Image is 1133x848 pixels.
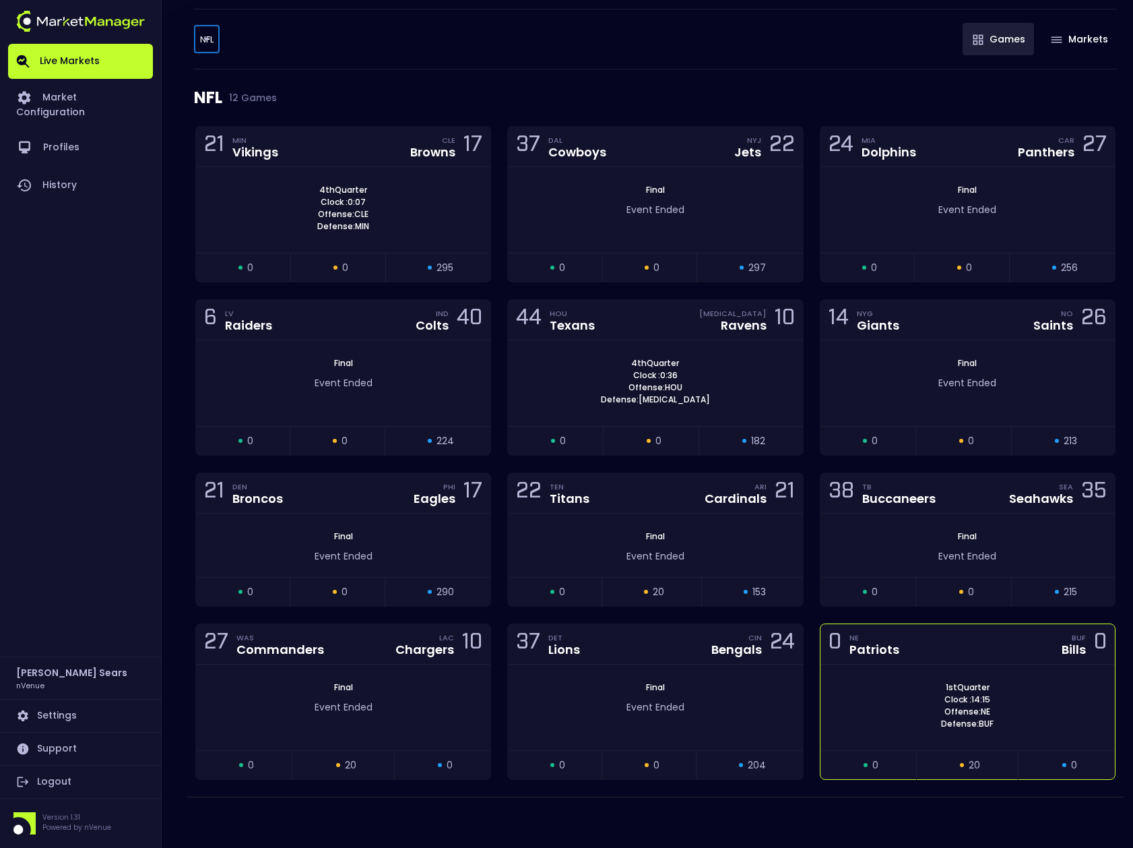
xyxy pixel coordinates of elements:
div: NE [849,632,899,643]
div: NO [1061,308,1073,319]
p: Powered by nVenue [42,822,111,832]
div: Raiders [225,320,272,332]
span: 0 [966,261,972,275]
div: Buccaneers [862,493,936,505]
a: Settings [8,700,153,732]
span: Event Ended [938,376,996,390]
div: 27 [204,632,228,657]
div: Panthers [1018,146,1074,158]
div: SEA [1059,481,1073,492]
div: Titans [550,493,589,505]
span: 204 [748,758,766,773]
span: Clock : 14:15 [940,694,994,706]
span: Clock : 0:36 [629,369,682,382]
span: 12 Games [222,92,277,103]
span: Defense: BUF [937,718,998,730]
div: MIA [862,135,916,146]
div: 0 [829,632,841,657]
span: Offense: HOU [624,382,686,394]
span: 0 [342,434,348,448]
div: HOU [550,308,595,319]
div: Commanders [236,644,324,656]
span: Clock : 0:07 [317,196,370,208]
span: 4th Quarter [627,357,683,369]
span: 0 [559,585,565,599]
div: Eagles [414,493,455,505]
span: Final [330,531,357,542]
span: 0 [655,434,661,448]
button: Games [963,23,1034,55]
span: 0 [248,758,254,773]
div: Saints [1033,320,1073,332]
span: Offense: CLE [314,208,373,220]
span: 290 [436,585,454,599]
span: 1st Quarter [942,682,994,694]
div: LAC [439,632,454,643]
div: 44 [516,307,542,332]
span: Final [954,357,981,369]
div: TEN [550,481,589,492]
span: 0 [342,261,348,275]
div: 17 [463,481,482,506]
span: 0 [653,261,659,275]
div: LV [225,308,272,319]
span: 215 [1064,585,1077,599]
span: Final [330,682,357,693]
span: Event Ended [938,203,996,216]
div: Lions [548,644,580,656]
div: Dolphins [862,146,916,158]
span: 4th Quarter [315,184,371,196]
span: 182 [751,434,765,448]
div: Seahawks [1009,493,1073,505]
span: 0 [871,261,877,275]
a: Logout [8,766,153,798]
div: CAR [1058,135,1074,146]
div: 21 [204,134,224,159]
h3: nVenue [16,680,44,690]
div: 37 [516,134,540,159]
div: 40 [457,307,482,332]
span: 0 [342,585,348,599]
div: 24 [770,632,795,657]
span: 297 [748,261,766,275]
a: History [8,166,153,204]
span: 0 [872,585,878,599]
span: 0 [1071,758,1077,773]
div: DET [548,632,580,643]
div: 38 [829,481,854,506]
div: 6 [204,307,217,332]
div: Giants [857,320,899,332]
div: 21 [204,481,224,506]
div: Jets [734,146,761,158]
div: 35 [1081,481,1107,506]
span: 295 [436,261,453,275]
span: Offense: NE [940,706,994,718]
span: 20 [653,585,664,599]
span: 0 [560,434,566,448]
div: testing [194,26,220,53]
span: Final [954,531,981,542]
button: Markets [1041,23,1117,55]
a: Market Configuration [8,79,153,129]
span: 0 [968,434,974,448]
img: logo [16,11,145,32]
div: 26 [1081,307,1107,332]
div: 22 [769,134,795,159]
div: 22 [516,481,542,506]
div: TB [862,481,936,492]
div: Ravens [721,320,767,332]
div: Browns [410,146,455,158]
div: Vikings [232,146,278,158]
div: 24 [829,134,853,159]
div: 21 [775,481,795,506]
img: gameIcon [1051,36,1062,43]
div: Chargers [395,644,454,656]
div: BUF [1072,632,1086,643]
div: Broncos [232,493,283,505]
div: DAL [548,135,606,146]
span: Final [330,357,357,369]
span: Event Ended [315,549,373,563]
div: DEN [232,481,283,492]
a: Profiles [8,129,153,166]
div: ARI [754,481,767,492]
